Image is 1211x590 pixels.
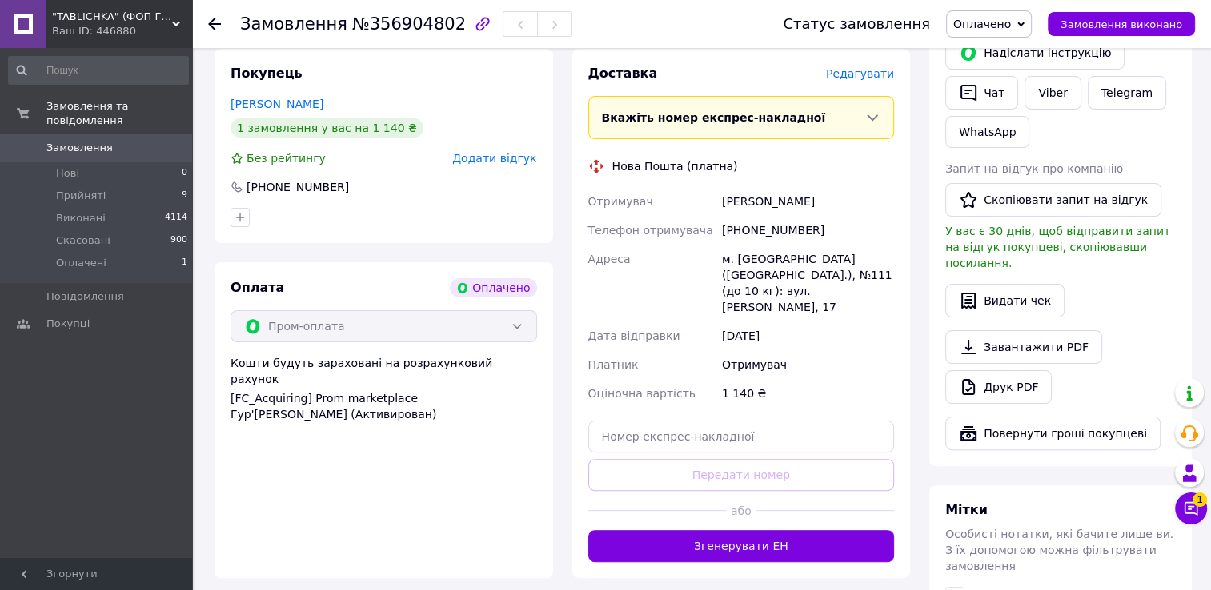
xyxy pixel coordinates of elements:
span: Скасовані [56,233,110,248]
span: 4114 [165,211,187,225]
span: 900 [170,233,187,248]
div: Статус замовлення [783,16,930,32]
span: Мітки [945,502,988,517]
span: Повідомлення [46,289,124,304]
span: Виконані [56,211,106,225]
span: 0 [182,166,187,181]
a: Telegram [1088,76,1166,110]
span: Редагувати [826,67,894,80]
button: Повернути гроші покупцеві [945,417,1161,450]
button: Скопіювати запит на відгук [945,183,1161,217]
span: Доставка [588,66,658,81]
button: Чат [945,76,1018,110]
span: Телефон отримувача [588,224,713,237]
span: Нові [56,166,79,181]
a: Друк PDF [945,370,1052,404]
span: Оплачено [953,18,1011,30]
span: 1 [182,256,187,270]
span: №356904802 [352,14,466,34]
span: Прийняті [56,189,106,203]
span: Покупці [46,317,90,331]
span: У вас є 30 днів, щоб відправити запит на відгук покупцеві, скопіювавши посилання. [945,225,1170,269]
span: Замовлення [46,141,113,155]
span: Замовлення [240,14,347,34]
span: Платник [588,358,639,371]
div: Нова Пошта (платна) [608,158,742,174]
span: 9 [182,189,187,203]
a: WhatsApp [945,116,1029,148]
div: Кошти будуть зараховані на розрахунковий рахунок [231,355,537,422]
div: Оплачено [450,278,536,297]
a: Viber [1025,76,1081,110]
span: Без рейтингу [247,152,326,165]
button: Чат з покупцем1 [1175,492,1207,524]
div: Ваш ID: 446880 [52,24,192,38]
span: Запит на відгук про компанію [945,162,1123,175]
div: 1 замовлення у вас на 1 140 ₴ [231,118,423,138]
span: Дата відправки [588,329,680,342]
span: Замовлення виконано [1061,18,1182,30]
span: Оплата [231,280,284,295]
button: Надіслати інструкцію [945,36,1125,70]
div: м. [GEOGRAPHIC_DATA] ([GEOGRAPHIC_DATA].), №111 (до 10 кг): вул. [PERSON_NAME], 17 [719,245,897,321]
span: "TABLICHKA" (ФОП Гур'єва К.С.) - менюхолдери, пластикові підставки, таблички, бейджі, ХоРеКа [52,10,172,24]
div: Отримувач [719,350,897,379]
div: [PERSON_NAME] [719,187,897,216]
span: Покупець [231,66,303,81]
span: Вкажіть номер експрес-накладної [602,111,826,124]
div: [FC_Acquiring] Prom marketplace Гур'[PERSON_NAME] (Активирован) [231,390,537,422]
span: 1 [1193,489,1207,504]
input: Пошук [8,56,189,85]
div: Повернутися назад [208,16,221,32]
span: Додати відгук [452,152,536,165]
span: або [726,503,756,519]
div: 1 140 ₴ [719,379,897,408]
button: Видати чек [945,284,1065,317]
input: Номер експрес-накладної [588,421,895,452]
button: Згенерувати ЕН [588,530,895,562]
span: Замовлення та повідомлення [46,99,192,128]
a: Завантажити PDF [945,330,1102,364]
div: [PHONE_NUMBER] [719,216,897,245]
span: Особисті нотатки, які бачите лише ви. З їх допомогою можна фільтрувати замовлення [945,528,1173,572]
div: [DATE] [719,321,897,350]
div: [PHONE_NUMBER] [245,179,351,195]
span: Адреса [588,253,631,265]
span: Отримувач [588,195,653,208]
a: [PERSON_NAME] [231,98,323,110]
span: Оплачені [56,256,106,270]
span: Оціночна вартість [588,387,696,400]
button: Замовлення виконано [1048,12,1195,36]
